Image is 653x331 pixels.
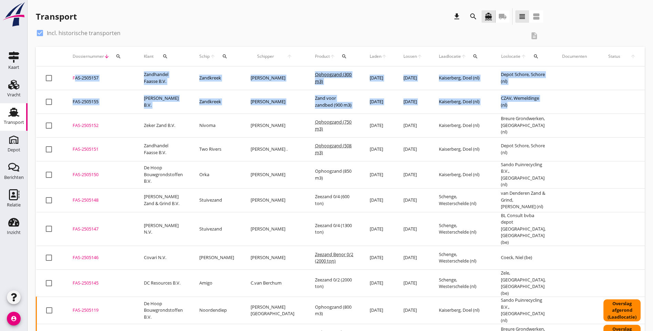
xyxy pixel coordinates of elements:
[73,53,104,60] span: Dossiernummer
[191,212,242,246] td: Stuivezand
[136,270,191,297] td: DC Resources B.V.
[73,75,127,82] div: FAS-2505157
[431,137,493,161] td: Kaiserberg, Doel (nl)
[493,188,554,212] td: van Denderen Zand & Grind, [PERSON_NAME] (nl)
[493,212,554,246] td: BL Consult bvba depot [GEOGRAPHIC_DATA], [GEOGRAPHIC_DATA] (be)
[431,188,493,212] td: Schenge, Westerschelde (nl)
[242,161,307,188] td: [PERSON_NAME]
[361,212,395,246] td: [DATE]
[473,54,478,59] i: search
[47,30,120,36] label: Incl. historische transporten
[7,93,21,97] div: Vracht
[395,270,431,297] td: [DATE]
[493,114,554,137] td: Breure Grondwerken, [GEOGRAPHIC_DATA] (nl)
[191,137,242,161] td: Two Rivers
[361,270,395,297] td: [DATE]
[315,142,351,156] span: Ophoogzand (508 m3)
[431,212,493,246] td: Schenge, Westerschelde (nl)
[501,53,521,60] span: Loslocatie
[381,54,387,59] i: arrow_upward
[307,161,361,188] td: Ophoogzand (850 m3)
[307,212,361,246] td: Zeezand 0/4 (1300 ton)
[191,246,242,270] td: [PERSON_NAME]
[395,212,431,246] td: [DATE]
[242,66,307,90] td: [PERSON_NAME]
[242,270,307,297] td: C.van Berchum
[280,54,298,59] i: arrow_upward
[73,197,127,204] div: FAS-2505148
[431,270,493,297] td: Schenge, Westerschelde (nl)
[191,66,242,90] td: Zandkreek
[361,188,395,212] td: [DATE]
[521,54,527,59] i: arrow_upward
[251,53,280,60] span: Schipper
[431,246,493,270] td: Schenge, Westerschelde (nl)
[315,71,351,84] span: Ophoogzand (300 m3)
[493,137,554,161] td: Depot Schore, Schore (nl)
[73,122,127,129] div: FAS-2505152
[361,90,395,114] td: [DATE]
[625,54,641,59] i: arrow_upward
[403,53,417,60] span: Lossen
[4,175,24,180] div: Berichten
[73,280,127,287] div: FAS-2505145
[136,137,191,161] td: Zandhandel Faasse B.V.
[73,254,127,261] div: FAS-2505146
[73,98,127,105] div: FAS-2505155
[361,66,395,90] td: [DATE]
[315,53,330,60] span: Product
[461,54,466,59] i: arrow_upward
[136,188,191,212] td: [PERSON_NAME] Zand & Grind B.V.
[136,212,191,246] td: [PERSON_NAME] N.V.
[199,53,210,60] span: Schip
[315,119,351,132] span: Ophoogzand (750 m3)
[395,90,431,114] td: [DATE]
[191,161,242,188] td: Orka
[73,171,127,178] div: FAS-2505150
[144,48,183,65] div: Klant
[307,297,361,324] td: Ophoogzand (800 m3)
[469,12,477,21] i: search
[562,53,587,60] div: Documenten
[307,270,361,297] td: Zeezand 0/2 (2000 ton)
[395,114,431,137] td: [DATE]
[191,297,242,324] td: Noordendiep
[493,90,554,114] td: CZAV, Wemeldinge (nl)
[136,66,191,90] td: Zandhandel Faasse B.V.
[439,53,461,60] span: Laadlocatie
[242,114,307,137] td: [PERSON_NAME]
[493,297,554,324] td: Sando Puinrecycling B.V., [GEOGRAPHIC_DATA] (nl)
[116,54,121,59] i: search
[361,297,395,324] td: [DATE]
[36,11,77,22] div: Transport
[7,312,21,325] i: account_circle
[73,307,127,314] div: FAS-2505119
[242,297,307,324] td: [PERSON_NAME][GEOGRAPHIC_DATA]
[498,12,507,21] i: local_shipping
[431,90,493,114] td: Kaiserberg, Doel (nl)
[7,203,21,207] div: Relatie
[431,297,493,324] td: Kaiserberg, Doel (nl)
[431,114,493,137] td: Kaiserberg, Doel (nl)
[7,230,21,235] div: Inzicht
[191,270,242,297] td: Amigo
[341,54,347,59] i: search
[395,188,431,212] td: [DATE]
[395,297,431,324] td: [DATE]
[242,246,307,270] td: [PERSON_NAME]
[493,270,554,297] td: Zele, [GEOGRAPHIC_DATA], [GEOGRAPHIC_DATA] (be)
[4,120,24,125] div: Transport
[395,137,431,161] td: [DATE]
[191,114,242,137] td: Nivoma
[493,246,554,270] td: Coeck, Niel (be)
[603,53,625,60] span: Status
[361,161,395,188] td: [DATE]
[73,146,127,153] div: FAS-2505151
[431,161,493,188] td: Kaiserberg, Doel (nl)
[493,161,554,188] td: Sando Puinrecycling B.V., [GEOGRAPHIC_DATA] (nl)
[307,188,361,212] td: Zeezand 0/4 (600 ton)
[370,53,381,60] span: Laden
[136,90,191,114] td: [PERSON_NAME] B.V.
[493,66,554,90] td: Depot Schore, Schore (nl)
[1,2,26,27] img: logo-small.a267ee39.svg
